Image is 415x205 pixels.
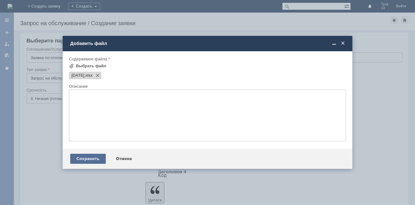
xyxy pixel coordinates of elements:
span: 17.09.2025.xlsx [84,73,93,78]
span: 17.09.2025.xlsx [71,73,84,78]
div: Выбрать файл [76,64,106,69]
div: Содержимое файла [69,57,345,61]
div: Описание [69,84,345,88]
div: Добавить файл [70,41,346,46]
div: здравствуйте, удалите отложенные чеки [3,3,92,8]
span: Свернуть (Ctrl + M) [331,41,337,46]
span: Закрыть [340,41,346,46]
